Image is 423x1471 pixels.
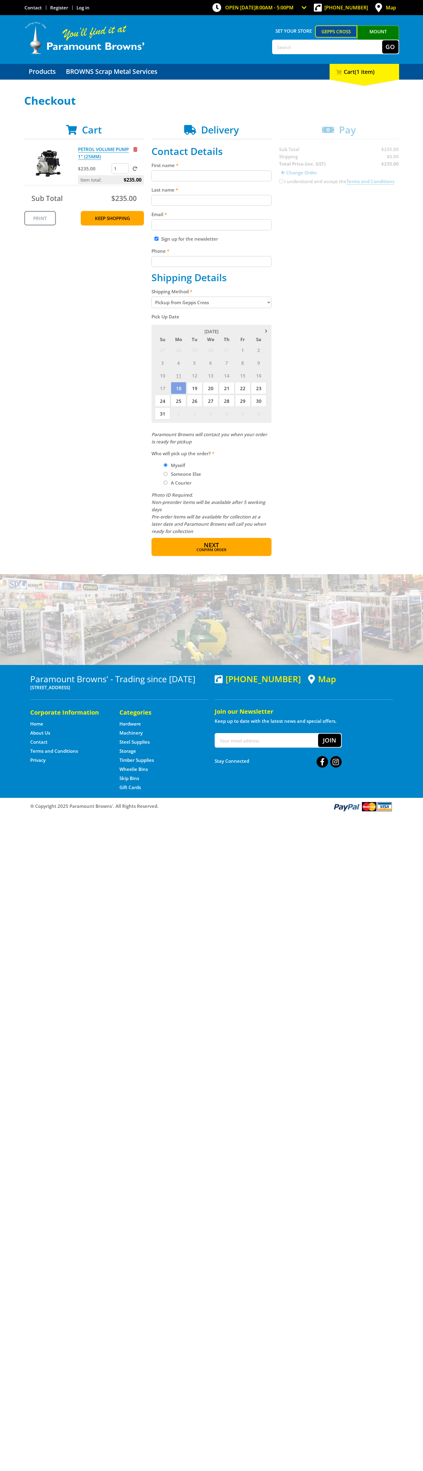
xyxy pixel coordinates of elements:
em: Photo ID Required. Non-preorder items will be available after 5 working days Pre-order items will... [151,492,266,534]
a: Go to the Timber Supplies page [119,757,154,763]
a: Go to the Wheelie Bins page [119,766,148,772]
h2: Shipping Details [151,272,272,283]
label: First name [151,162,272,169]
input: Please select who will pick up the order. [164,463,168,467]
label: Who will pick up the order? [151,450,272,457]
label: Someone Else [169,469,203,479]
a: Go to the Steel Supplies page [119,739,150,745]
span: OPEN [DATE] [225,4,294,11]
span: Th [219,335,234,343]
span: Set your store [272,25,315,36]
span: 3 [203,407,218,420]
span: 8:00am - 5:00pm [255,4,294,11]
button: Next Confirm order [151,538,272,556]
span: 6 [203,357,218,369]
a: Go to the About Us page [30,730,50,736]
h1: Checkout [24,95,399,107]
p: [STREET_ADDRESS] [30,684,209,691]
a: Go to the Contact page [30,739,47,745]
input: Please enter your telephone number. [151,256,272,267]
span: 10 [155,369,170,381]
p: Keep up to date with the latest news and special offers. [215,717,393,725]
span: 17 [155,382,170,394]
span: 22 [235,382,250,394]
a: Go to the Terms and Conditions page [30,748,78,754]
span: 1 [235,344,250,356]
span: 15 [235,369,250,381]
label: Sign up for the newsletter [161,236,218,242]
span: 5 [187,357,202,369]
h5: Corporate Information [30,708,107,717]
p: $235.00 [78,165,110,172]
em: Paramount Browns will contact you when your order is ready for pickup [151,431,267,445]
input: Please select who will pick up the order. [164,472,168,476]
input: Please enter your first name. [151,170,272,181]
span: Su [155,335,170,343]
span: 12 [187,369,202,381]
label: Phone [151,247,272,255]
img: PayPal, Mastercard, Visa accepted [333,801,393,812]
button: Go [382,40,399,54]
span: $235.00 [124,175,142,184]
span: 23 [251,382,266,394]
label: Last name [151,186,272,193]
h5: Categories [119,708,197,717]
span: 21 [219,382,234,394]
span: 8 [235,357,250,369]
input: Please enter your email address. [151,219,272,230]
span: 2 [251,344,266,356]
span: 4 [171,357,186,369]
div: Cart [330,64,399,80]
span: 28 [171,344,186,356]
span: 4 [219,407,234,420]
a: Mount [PERSON_NAME] [357,25,399,48]
img: PETROL VOLUME PUMP 1" (25MM) [30,146,66,182]
span: Sa [251,335,266,343]
a: Go to the Skip Bins page [119,775,139,782]
a: View a map of Gepps Cross location [308,674,336,684]
span: 18 [171,382,186,394]
span: 28 [219,395,234,407]
span: Mo [171,335,186,343]
a: Keep Shopping [81,211,144,225]
span: 9 [251,357,266,369]
span: 3 [155,357,170,369]
span: 11 [171,369,186,381]
label: Shipping Method [151,288,272,295]
input: Please select who will pick up the order. [164,481,168,485]
h2: Contact Details [151,146,272,157]
span: Delivery [201,123,239,136]
span: 29 [235,395,250,407]
span: 5 [235,407,250,420]
span: 30 [251,395,266,407]
span: 6 [251,407,266,420]
span: 20 [203,382,218,394]
h5: Join our Newsletter [215,707,393,716]
label: A Courier [169,478,194,488]
img: Paramount Browns' [24,21,145,55]
a: Print [24,211,56,225]
a: Go to the Machinery page [119,730,143,736]
span: 19 [187,382,202,394]
span: Fr [235,335,250,343]
span: 31 [219,344,234,356]
span: 25 [171,395,186,407]
a: Go to the Products page [24,64,60,80]
span: 1 [171,407,186,420]
span: 31 [155,407,170,420]
a: Go to the Contact page [24,5,42,11]
span: 7 [219,357,234,369]
span: Next [204,541,219,549]
a: Go to the Privacy page [30,757,46,763]
span: 16 [251,369,266,381]
span: 27 [155,344,170,356]
span: 13 [203,369,218,381]
span: 14 [219,369,234,381]
a: PETROL VOLUME PUMP 1" (25MM) [78,146,129,160]
button: Join [318,734,341,747]
span: [DATE] [204,328,219,334]
a: Go to the Storage page [119,748,136,754]
span: Cart [82,123,102,136]
span: 29 [187,344,202,356]
a: Go to the Gift Cards page [119,784,141,791]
